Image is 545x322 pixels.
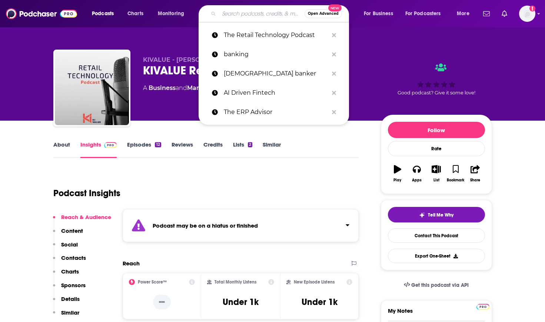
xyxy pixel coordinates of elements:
[428,212,453,218] span: Tell Me Why
[412,178,422,182] div: Apps
[433,178,439,182] div: List
[476,303,489,310] a: Pro website
[53,282,86,295] button: Sponsors
[6,7,77,21] img: Podchaser - Follow, Share and Rate Podcasts
[203,141,223,158] a: Credits
[61,227,83,234] p: Content
[53,254,86,268] button: Contacts
[143,84,252,93] div: A podcast
[123,8,148,20] a: Charts
[405,9,441,19] span: For Podcasters
[61,254,86,261] p: Contacts
[388,249,485,263] button: Export One-Sheet
[127,141,161,158] a: Episodes12
[53,227,83,241] button: Content
[263,141,281,158] a: Similar
[305,9,342,18] button: Open AdvancedNew
[53,241,78,255] button: Social
[199,64,349,83] a: [DEMOGRAPHIC_DATA] banker
[519,6,535,22] span: Logged in as patiencebaldacci
[155,142,161,147] div: 12
[381,56,492,102] div: Good podcast? Give it some love!
[219,8,305,20] input: Search podcasts, credits, & more...
[364,9,393,19] span: For Business
[398,90,475,95] span: Good podcast? Give it some love!
[224,64,328,83] p: American banker
[53,268,79,282] button: Charts
[61,214,111,221] p: Reach & Audience
[359,8,402,20] button: open menu
[308,12,339,16] span: Open Advanced
[61,241,78,248] p: Social
[123,209,359,242] section: Click to expand status details
[388,160,407,187] button: Play
[224,26,328,45] p: The Retail Technology Podcast
[172,141,193,158] a: Reviews
[411,282,469,288] span: Get this podcast via API
[499,7,510,20] a: Show notifications dropdown
[143,56,229,63] span: KIVALUE - [PERSON_NAME]
[233,141,252,158] a: Lists2
[138,279,167,285] h2: Power Score™
[61,309,79,316] p: Similar
[53,295,80,309] button: Details
[199,45,349,64] a: banking
[388,228,485,243] a: Contact This Podcast
[53,214,111,227] button: Reach & Audience
[199,103,349,122] a: The ERP Advisor
[452,8,479,20] button: open menu
[419,212,425,218] img: tell me why sparkle
[53,188,120,199] h1: Podcast Insights
[401,8,452,20] button: open menu
[123,260,140,267] h2: Reach
[248,142,252,147] div: 2
[480,7,493,20] a: Show notifications dropdown
[176,84,187,91] span: and
[153,295,171,309] p: --
[388,141,485,156] div: Rate
[215,279,256,285] h2: Total Monthly Listens
[55,51,129,125] img: KIVALUE Retail Technology Podcast
[153,222,258,229] strong: Podcast may be on a hiatus or finished
[61,282,86,289] p: Sponsors
[294,279,335,285] h2: New Episode Listens
[426,160,446,187] button: List
[153,8,194,20] button: open menu
[206,5,356,22] div: Search podcasts, credits, & more...
[302,296,338,308] h3: Under 1k
[393,178,401,182] div: Play
[223,296,259,308] h3: Under 1k
[470,178,480,182] div: Share
[127,9,143,19] span: Charts
[519,6,535,22] img: User Profile
[149,84,176,91] a: Business
[61,268,79,275] p: Charts
[447,178,464,182] div: Bookmark
[187,84,229,91] a: Management
[87,8,123,20] button: open menu
[224,103,328,122] p: The ERP Advisor
[388,122,485,138] button: Follow
[92,9,114,19] span: Podcasts
[158,9,184,19] span: Monitoring
[529,6,535,11] svg: Add a profile image
[388,307,485,320] label: My Notes
[80,141,117,158] a: InsightsPodchaser Pro
[53,141,70,158] a: About
[199,83,349,103] a: AI Driven Fintech
[457,9,469,19] span: More
[199,26,349,45] a: The Retail Technology Podcast
[388,207,485,222] button: tell me why sparkleTell Me Why
[224,45,328,64] p: banking
[104,142,117,148] img: Podchaser Pro
[465,160,485,187] button: Share
[446,160,465,187] button: Bookmark
[398,276,475,294] a: Get this podcast via API
[328,4,342,11] span: New
[407,160,426,187] button: Apps
[519,6,535,22] button: Show profile menu
[61,295,80,302] p: Details
[224,83,328,103] p: AI Driven Fintech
